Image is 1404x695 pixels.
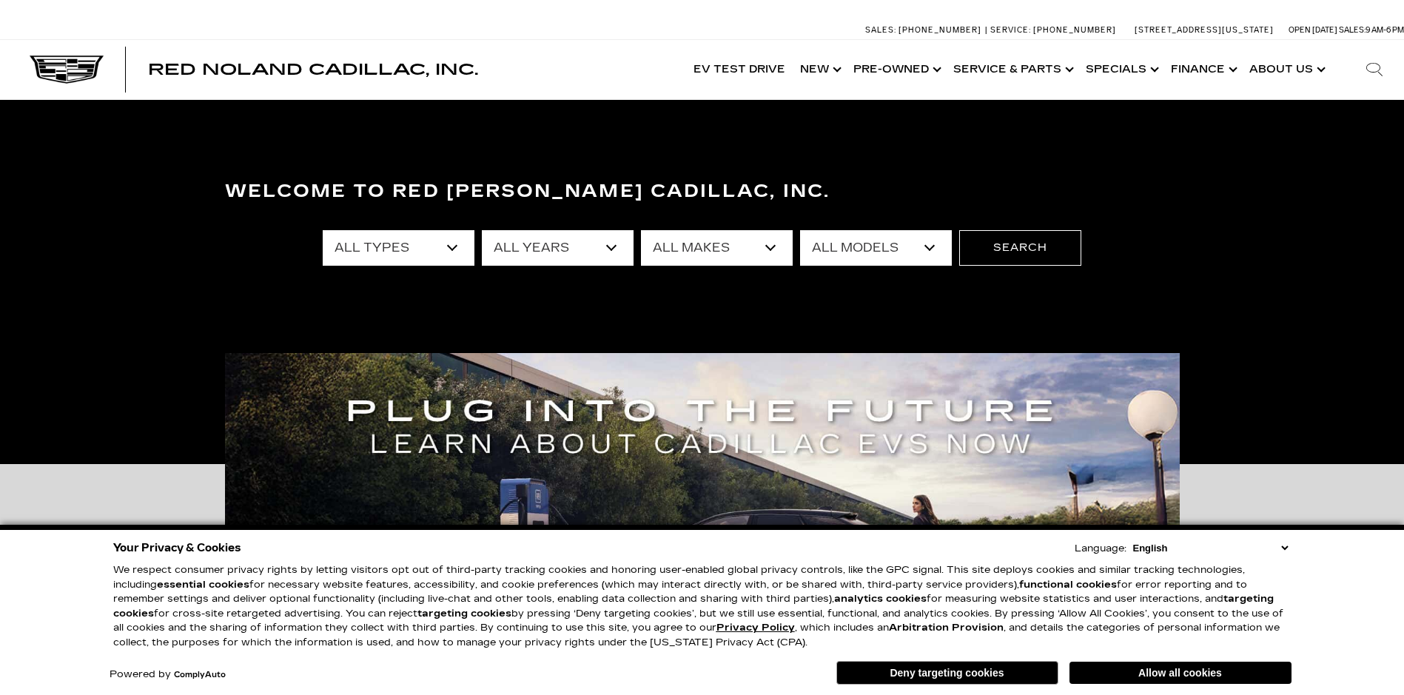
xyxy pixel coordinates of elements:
strong: analytics cookies [834,593,927,605]
a: Service: [PHONE_NUMBER] [985,26,1120,34]
select: Filter by make [641,230,793,266]
select: Language Select [1129,541,1292,555]
select: Filter by type [323,230,474,266]
span: Your Privacy & Cookies [113,537,241,558]
span: [PHONE_NUMBER] [1033,25,1116,35]
a: [STREET_ADDRESS][US_STATE] [1135,25,1274,35]
span: [PHONE_NUMBER] [899,25,981,35]
strong: functional cookies [1019,579,1117,591]
span: Sales: [865,25,896,35]
a: Sales: [PHONE_NUMBER] [865,26,985,34]
p: We respect consumer privacy rights by letting visitors opt out of third-party tracking cookies an... [113,563,1292,650]
strong: essential cookies [157,579,249,591]
span: Sales: [1339,25,1366,35]
button: Search [959,230,1081,266]
button: Deny targeting cookies [836,661,1058,685]
select: Filter by year [482,230,634,266]
a: Service & Parts [946,40,1078,99]
strong: Arbitration Provision [889,622,1004,634]
span: 9 AM-6 PM [1366,25,1404,35]
img: Cadillac Dark Logo with Cadillac White Text [30,56,104,84]
strong: targeting cookies [113,593,1274,620]
span: Open [DATE] [1289,25,1337,35]
strong: targeting cookies [417,608,511,620]
button: Allow all cookies [1069,662,1292,684]
a: About Us [1242,40,1330,99]
a: Red Noland Cadillac, Inc. [148,62,478,77]
span: Red Noland Cadillac, Inc. [148,61,478,78]
a: Privacy Policy [716,622,795,634]
span: Service: [990,25,1031,35]
a: Finance [1163,40,1242,99]
h3: Welcome to Red [PERSON_NAME] Cadillac, Inc. [225,177,1180,207]
select: Filter by model [800,230,952,266]
a: EV Test Drive [686,40,793,99]
a: Pre-Owned [846,40,946,99]
a: Specials [1078,40,1163,99]
div: Language: [1075,544,1126,554]
div: Powered by [110,670,226,679]
a: ComplyAuto [174,671,226,679]
a: New [793,40,846,99]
